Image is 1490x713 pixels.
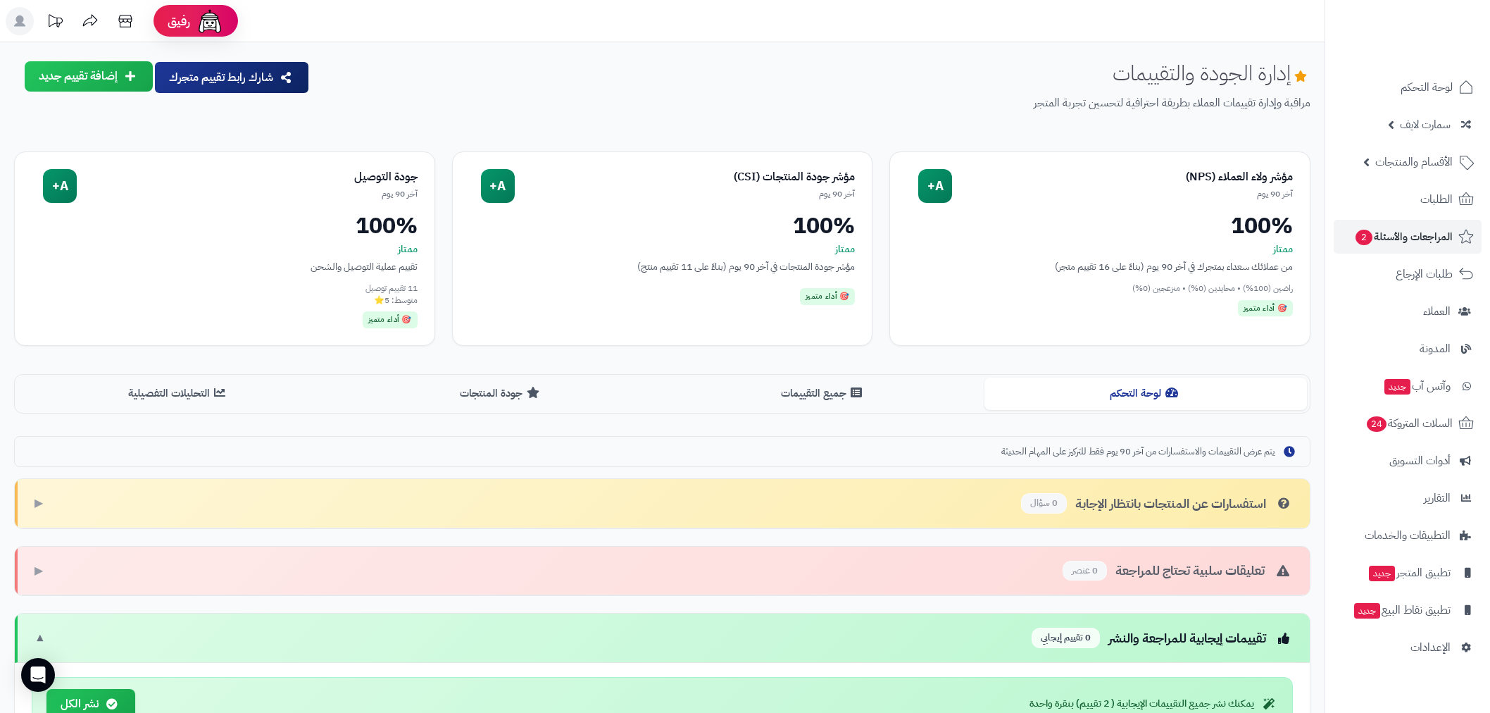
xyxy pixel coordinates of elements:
span: السلات المتروكة [1365,414,1453,433]
div: 100% [907,214,1293,237]
img: ai-face.png [196,7,224,35]
a: طلبات الإرجاع [1334,257,1482,291]
a: التقارير [1334,481,1482,515]
span: 24 [1367,416,1386,432]
span: المدونة [1420,339,1451,359]
a: وآتس آبجديد [1334,369,1482,403]
div: A+ [918,169,952,203]
a: التطبيقات والخدمات [1334,519,1482,552]
span: 0 تقييم إيجابي [1032,628,1100,648]
span: رفيق [168,13,190,30]
button: التحليلات التفصيلية [18,378,340,409]
span: سمارت لايف [1400,115,1451,135]
div: استفسارات عن المنتجات بانتظار الإجابة [1021,493,1293,514]
div: 100% [32,214,418,237]
img: logo-2.png [1394,37,1477,67]
div: تقييمات إيجابية للمراجعة والنشر [1032,628,1293,648]
span: أدوات التسويق [1389,451,1451,471]
a: المراجعات والأسئلة2 [1334,220,1482,254]
div: مؤشر جودة المنتجات (CSI) [515,169,856,185]
div: A+ [481,169,515,203]
div: ممتاز [907,242,1293,256]
a: تطبيق نقاط البيعجديد [1334,593,1482,627]
a: الإعدادات [1334,631,1482,664]
div: مؤشر جودة المنتجات في آخر 90 يوم (بناءً على 11 تقييم منتج) [470,259,856,274]
a: المدونة [1334,332,1482,366]
span: المراجعات والأسئلة [1354,227,1453,247]
span: تطبيق نقاط البيع [1353,600,1451,620]
span: وآتس آب [1383,376,1451,396]
div: آخر 90 يوم [515,188,856,200]
div: جودة التوصيل [77,169,418,185]
span: 0 عنصر [1063,561,1107,581]
span: تطبيق المتجر [1367,563,1451,583]
span: يتم عرض التقييمات والاستفسارات من آخر 90 يوم فقط للتركيز على المهام الحديثة [1001,445,1275,459]
div: مؤشر ولاء العملاء (NPS) [952,169,1293,185]
a: تطبيق المتجرجديد [1334,556,1482,590]
span: الإعدادات [1410,638,1451,657]
div: ممتاز [32,242,418,256]
div: تقييم عملية التوصيل والشحن [32,259,418,274]
a: لوحة التحكم [1334,70,1482,104]
div: تعليقات سلبية تحتاج للمراجعة [1063,561,1293,581]
a: تحديثات المنصة [37,7,73,39]
h1: إدارة الجودة والتقييمات [1113,61,1310,85]
a: السلات المتروكة24 [1334,407,1482,440]
span: ▼ [35,630,46,646]
a: أدوات التسويق [1334,444,1482,478]
button: إضافة تقييم جديد [25,61,153,92]
div: Open Intercom Messenger [21,658,55,692]
p: مراقبة وإدارة تقييمات العملاء بطريقة احترافية لتحسين تجربة المتجر [321,95,1310,111]
span: الطلبات [1420,190,1453,209]
a: العملاء [1334,294,1482,328]
div: 100% [470,214,856,237]
div: ممتاز [470,242,856,256]
span: 0 سؤال [1021,493,1067,514]
button: لوحة التحكم [984,378,1307,409]
button: جميع التقييمات [663,378,985,409]
div: من عملائك سعداء بمتجرك في آخر 90 يوم (بناءً على 16 تقييم متجر) [907,259,1293,274]
button: شارك رابط تقييم متجرك [155,62,308,93]
span: لوحة التحكم [1401,77,1453,97]
div: 🎯 أداء متميز [800,288,855,305]
span: ▶ [35,495,43,512]
div: 11 تقييم توصيل متوسط: 5⭐ [32,283,418,306]
span: ▶ [35,563,43,579]
div: A+ [43,169,77,203]
button: جودة المنتجات [340,378,663,409]
span: 2 [1356,230,1372,245]
div: آخر 90 يوم [77,188,418,200]
span: التقارير [1424,488,1451,508]
a: الطلبات [1334,182,1482,216]
span: طلبات الإرجاع [1396,264,1453,284]
span: جديد [1384,379,1410,395]
div: 🎯 أداء متميز [363,311,418,328]
span: جديد [1354,603,1380,619]
div: آخر 90 يوم [952,188,1293,200]
div: 🎯 أداء متميز [1238,300,1293,317]
div: راضين (100%) • محايدين (0%) • منزعجين (0%) [907,283,1293,294]
span: التطبيقات والخدمات [1365,526,1451,545]
span: العملاء [1423,302,1451,321]
span: جديد [1369,566,1395,581]
div: يمكنك نشر جميع التقييمات الإيجابية ( 2 تقييم) بنقرة واحدة [1029,697,1278,711]
span: الأقسام والمنتجات [1375,152,1453,172]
